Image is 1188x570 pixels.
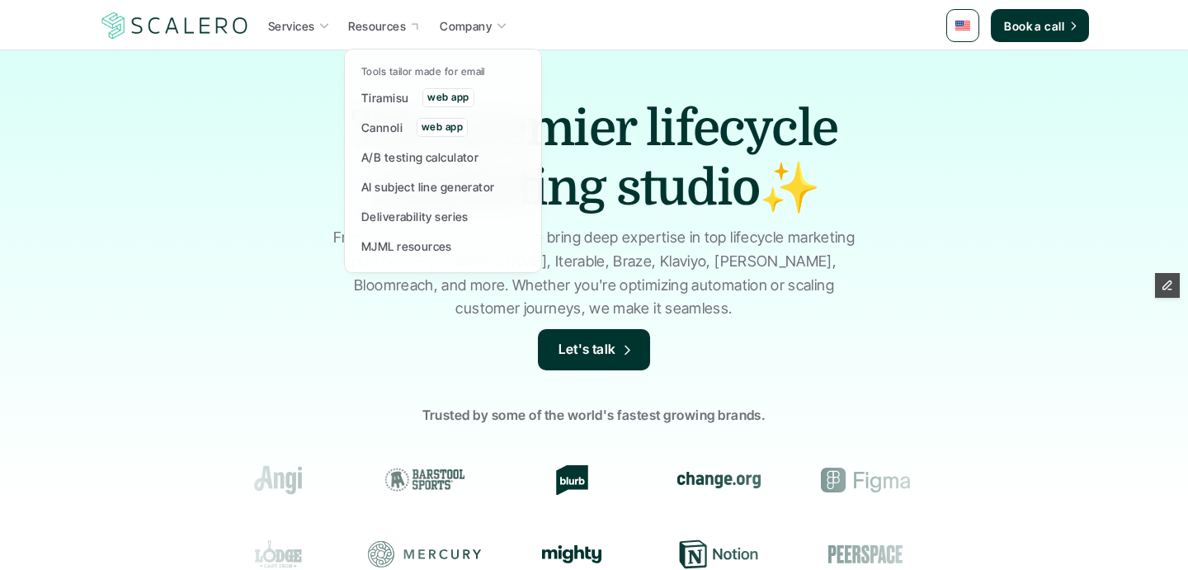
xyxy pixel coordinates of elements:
[538,329,650,370] a: Let's talk
[356,201,530,231] a: Deliverability series
[973,470,1052,490] img: Groome
[1004,17,1064,35] p: Book a call
[268,17,314,35] p: Services
[361,238,452,255] p: MJML resources
[361,89,408,106] p: Tiramisu
[348,17,406,35] p: Resources
[955,539,1069,569] div: Resy
[361,178,494,195] p: AI subject line generator
[368,539,482,569] div: Mercury
[361,66,485,78] p: Tools tailor made for email
[662,465,775,495] div: change.org
[515,545,629,563] div: Mighty Networks
[326,226,862,321] p: From strategy to execution, we bring deep expertise in top lifecycle marketing platforms—[DOMAIN_...
[991,9,1089,42] a: Book a call
[99,11,251,40] a: Scalero company logo
[305,99,883,218] h1: The premier lifecycle marketing studio✨
[515,465,629,495] div: Blurb
[356,172,530,201] a: AI subject line generator
[1155,273,1180,298] button: Edit Framer Content
[221,465,335,495] div: Angi
[427,92,469,103] p: web app
[368,465,482,495] div: Barstool
[356,112,530,142] a: Cannoliweb app
[662,539,775,569] div: Notion
[221,539,335,569] div: Lodge Cast Iron
[99,10,251,41] img: Scalero company logo
[808,465,922,495] div: Figma
[356,231,530,261] a: MJML resources
[808,539,922,569] div: Peerspace
[421,121,462,133] p: web app
[356,82,530,112] a: Tiramisuweb app
[356,142,530,172] a: A/B testing calculator
[361,208,469,225] p: Deliverability series
[559,339,616,360] p: Let's talk
[440,17,492,35] p: Company
[361,119,403,136] p: Cannoli
[361,148,478,166] p: A/B testing calculator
